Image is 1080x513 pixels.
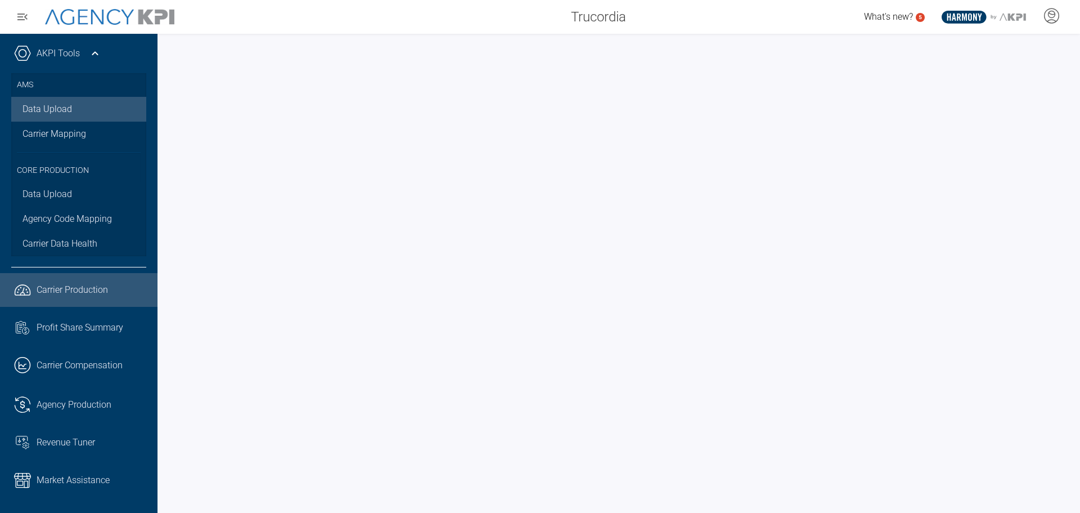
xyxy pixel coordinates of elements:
[864,11,913,22] span: What's new?
[919,14,922,20] text: 5
[11,182,146,207] a: Data Upload
[11,97,146,122] a: Data Upload
[11,122,146,146] a: Carrier Mapping
[571,7,626,27] span: Trucordia
[45,9,174,25] img: AgencyKPI
[37,398,111,412] span: Agency Production
[17,73,141,97] h3: AMS
[17,152,141,182] h3: Core Production
[11,207,146,231] a: Agency Code Mapping
[37,474,110,487] span: Market Assistance
[37,321,123,334] span: Profit Share Summary
[11,231,146,256] a: Carrier Data Health
[22,237,97,251] span: Carrier Data Health
[37,283,108,297] span: Carrier Production
[37,436,95,449] span: Revenue Tuner
[37,359,123,372] span: Carrier Compensation
[916,13,925,22] a: 5
[37,47,80,60] a: AKPI Tools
